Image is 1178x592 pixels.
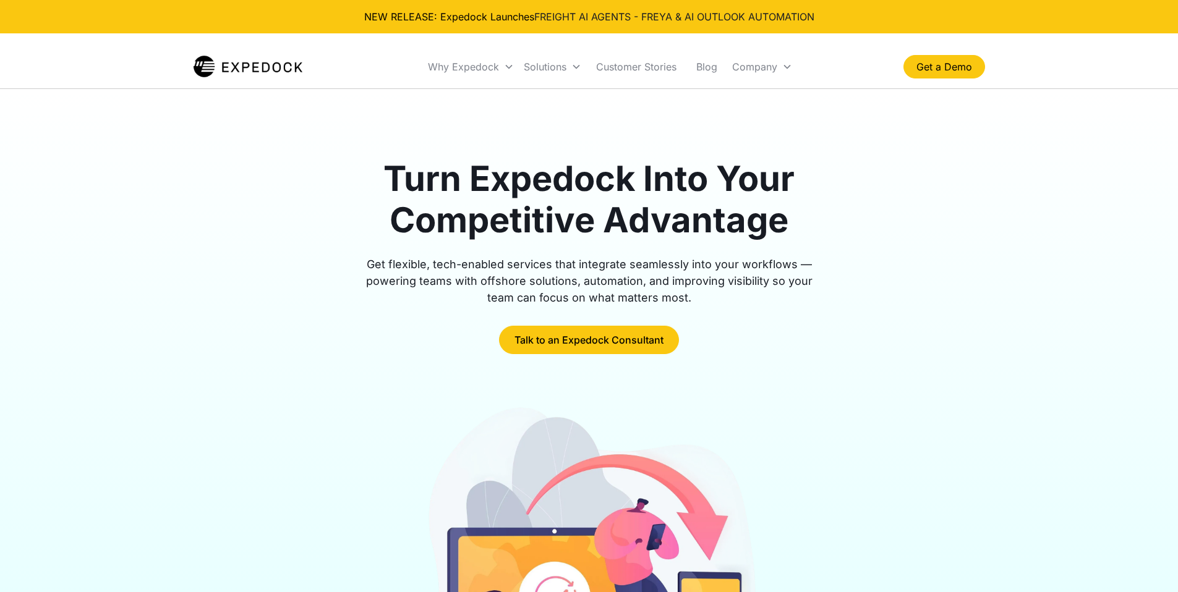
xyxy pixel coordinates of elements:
img: Expedock Logo [194,54,303,79]
a: Get a Demo [903,55,985,78]
a: FREIGHT AI AGENTS - FREYA & AI OUTLOOK AUTOMATION [534,11,814,23]
a: Customer Stories [586,46,686,88]
div: Company [732,61,777,73]
a: Talk to an Expedock Consultant [499,326,679,354]
a: Customer Stories [679,33,760,93]
div: NEW RELEASE: Expedock Launches [10,10,1168,23]
a: Blog [686,46,727,88]
a: Blog [770,33,805,93]
h1: Turn Expedock Into Your Competitive Advantage [352,158,827,241]
div: Why Expedock [428,61,499,73]
div: Solutions [524,61,566,73]
div: Get flexible, tech-enabled services that integrate seamlessly into your workflows — powering team... [352,256,827,306]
